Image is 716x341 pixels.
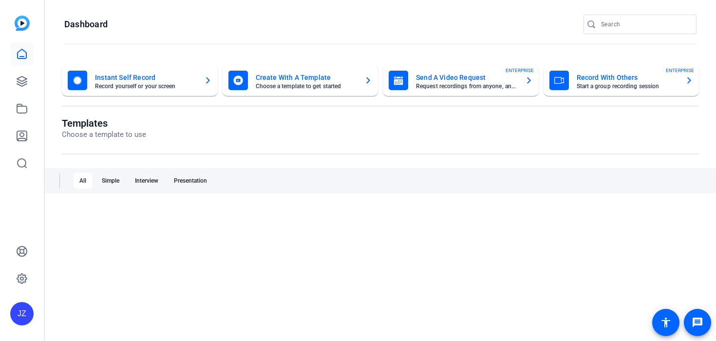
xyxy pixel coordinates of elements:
[577,72,678,83] mat-card-title: Record With Others
[10,302,34,325] div: JZ
[223,65,378,96] button: Create With A TemplateChoose a template to get started
[506,67,534,74] span: ENTERPRISE
[577,83,678,89] mat-card-subtitle: Start a group recording session
[74,173,92,189] div: All
[15,16,30,31] img: blue-gradient.svg
[383,65,539,96] button: Send A Video RequestRequest recordings from anyone, anywhereENTERPRISE
[95,83,196,89] mat-card-subtitle: Record yourself or your screen
[544,65,699,96] button: Record With OthersStart a group recording sessionENTERPRISE
[660,317,672,328] mat-icon: accessibility
[256,83,357,89] mat-card-subtitle: Choose a template to get started
[129,173,164,189] div: Interview
[95,72,196,83] mat-card-title: Instant Self Record
[692,317,703,328] mat-icon: message
[64,19,108,30] h1: Dashboard
[256,72,357,83] mat-card-title: Create With A Template
[96,173,125,189] div: Simple
[62,117,146,129] h1: Templates
[666,67,694,74] span: ENTERPRISE
[416,72,517,83] mat-card-title: Send A Video Request
[168,173,213,189] div: Presentation
[62,65,218,96] button: Instant Self RecordRecord yourself or your screen
[601,19,689,30] input: Search
[62,129,146,140] p: Choose a template to use
[416,83,517,89] mat-card-subtitle: Request recordings from anyone, anywhere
